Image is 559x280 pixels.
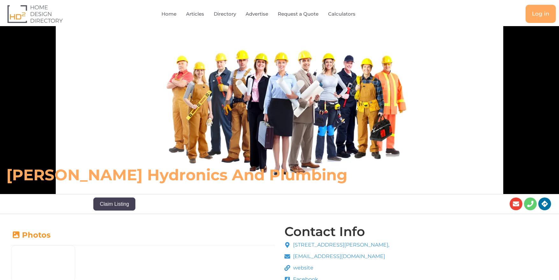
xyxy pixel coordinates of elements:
[526,5,556,23] a: Log in
[278,7,319,21] a: Request a Quote
[328,7,355,21] a: Calculators
[291,264,313,272] span: website
[11,230,51,240] a: Photos
[186,7,204,21] a: Articles
[246,7,268,21] a: Advertise
[291,241,389,249] span: [STREET_ADDRESS][PERSON_NAME],
[93,197,135,210] button: Claim Listing
[114,7,418,21] nav: Menu
[284,253,390,260] a: [EMAIL_ADDRESS][DOMAIN_NAME]
[284,225,365,238] h4: Contact Info
[291,253,385,260] span: [EMAIL_ADDRESS][DOMAIN_NAME]
[214,7,236,21] a: Directory
[161,7,176,21] a: Home
[532,11,549,17] span: Log in
[6,165,388,184] h6: [PERSON_NAME] Hydronics and Plumbing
